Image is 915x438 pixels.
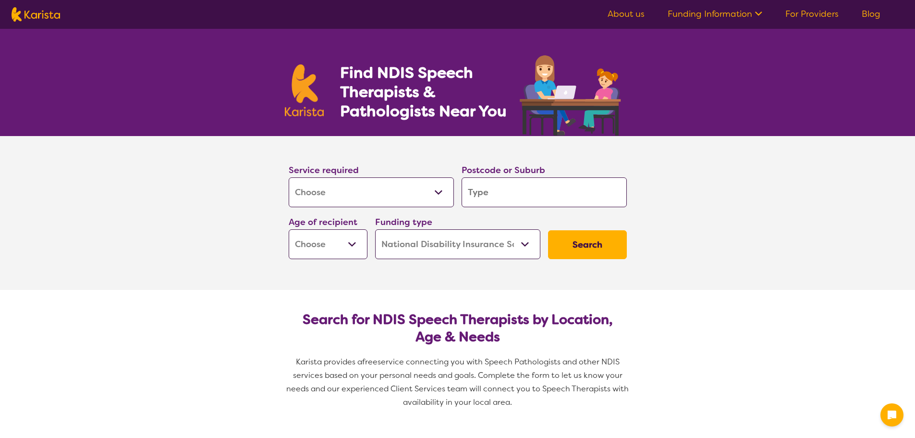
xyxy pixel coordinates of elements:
[862,8,880,20] a: Blog
[289,164,359,176] label: Service required
[340,63,518,121] h1: Find NDIS Speech Therapists & Pathologists Near You
[512,52,631,136] img: speech-therapy
[286,357,631,407] span: service connecting you with Speech Pathologists and other NDIS services based on your personal ne...
[608,8,645,20] a: About us
[548,230,627,259] button: Search
[289,216,357,228] label: Age of recipient
[668,8,762,20] a: Funding Information
[462,164,545,176] label: Postcode or Suburb
[296,357,362,367] span: Karista provides a
[785,8,839,20] a: For Providers
[362,357,378,367] span: free
[285,64,324,116] img: Karista logo
[296,311,619,346] h2: Search for NDIS Speech Therapists by Location, Age & Needs
[462,177,627,207] input: Type
[12,7,60,22] img: Karista logo
[375,216,432,228] label: Funding type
